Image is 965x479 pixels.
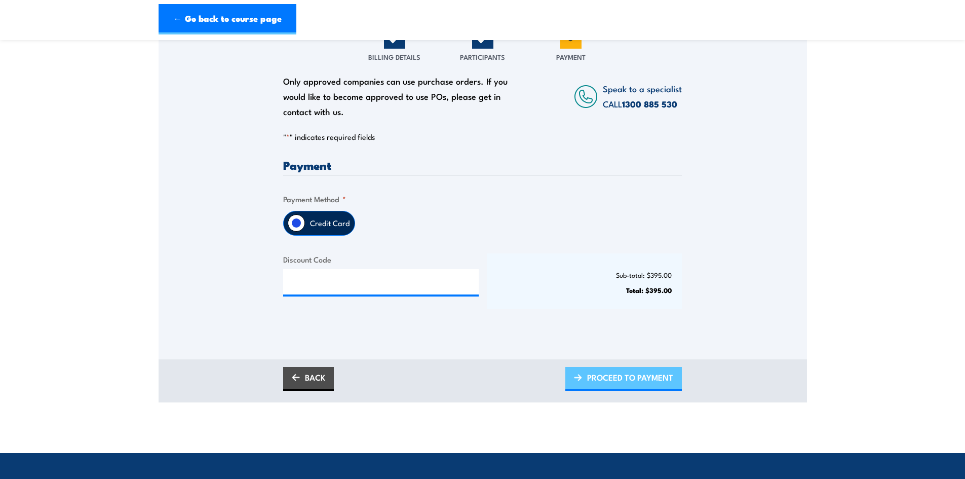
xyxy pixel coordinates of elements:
div: Only approved companies can use purchase orders. If you would like to become approved to use POs,... [283,73,513,119]
span: Participants [460,52,505,62]
label: Credit Card [305,211,355,235]
a: ← Go back to course page [159,4,296,34]
a: BACK [283,367,334,391]
a: 1300 885 530 [622,97,677,110]
label: Discount Code [283,253,479,265]
span: Speak to a specialist CALL [603,82,682,110]
p: Sub-total: $395.00 [497,271,672,279]
a: PROCEED TO PAYMENT [565,367,682,391]
span: PROCEED TO PAYMENT [587,364,673,391]
h3: Payment [283,159,682,171]
legend: Payment Method [283,193,346,205]
p: " " indicates required fields [283,132,682,142]
span: Payment [556,52,586,62]
span: Billing Details [368,52,420,62]
strong: Total: $395.00 [626,285,672,295]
